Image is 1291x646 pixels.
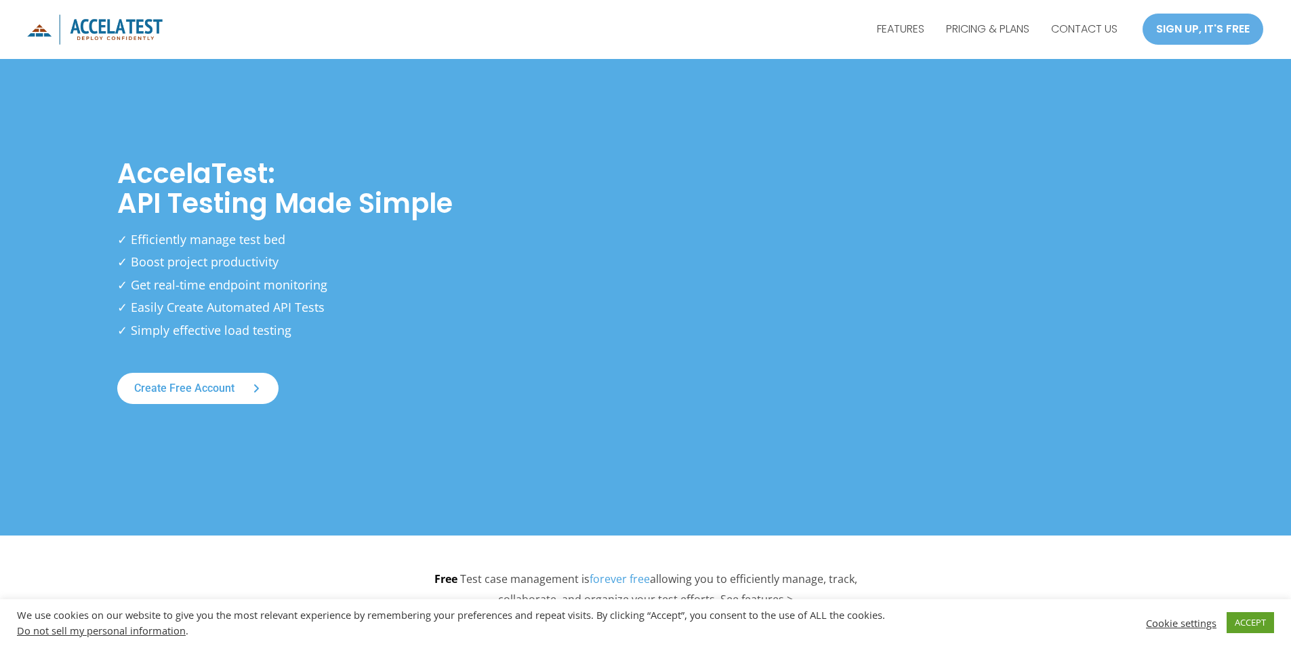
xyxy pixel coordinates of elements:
[590,571,650,586] a: forever free
[117,373,279,404] a: Create free account
[434,569,857,609] p: Test case management is allowing you to efficiently manage, track, collaborate, and organize your...
[27,14,163,45] img: icon
[134,383,234,394] span: Create free account
[27,21,163,36] a: AccelaTest
[117,228,524,342] p: ✓ Efficiently manage test bed ✓ Boost project productivity ✓ Get real-time endpoint monitoring ✓ ...
[646,135,1188,440] iframe: AccelaTest Explained in 2 Minutes
[17,624,897,637] div: .
[1227,612,1274,633] a: ACCEPT
[117,159,632,218] h1: AccelaTest: API Testing Made Simple
[866,12,1128,46] nav: Site Navigation
[17,609,897,637] div: We use cookies on our website to give you the most relevant experience by remembering your prefer...
[935,12,1040,46] a: PRICING & PLANS
[1146,617,1216,629] a: Cookie settings
[866,12,935,46] a: FEATURES
[1040,12,1128,46] a: CONTACT US
[434,571,457,586] strong: Free
[1142,13,1264,45] a: SIGN UP, IT'S FREE
[17,624,186,637] a: Do not sell my personal information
